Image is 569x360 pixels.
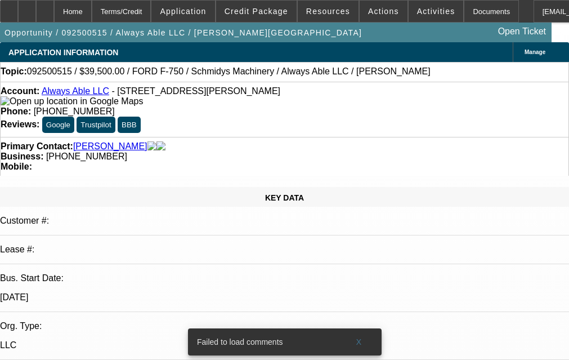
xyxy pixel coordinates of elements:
[360,1,407,22] button: Actions
[151,1,214,22] button: Application
[341,332,377,352] button: X
[118,117,141,133] button: BBB
[8,48,118,57] span: APPLICATION INFORMATION
[1,96,143,106] img: Open up location in Google Maps
[5,28,362,37] span: Opportunity / 092500515 / Always Able LLC / [PERSON_NAME][GEOGRAPHIC_DATA]
[73,141,147,152] a: [PERSON_NAME]
[1,141,73,152] strong: Primary Contact:
[34,106,115,116] span: [PHONE_NUMBER]
[1,152,43,161] strong: Business:
[77,117,115,133] button: Trustpilot
[42,117,74,133] button: Google
[265,193,304,202] span: KEY DATA
[27,66,431,77] span: 092500515 / $39,500.00 / FORD F-750 / Schmidys Machinery / Always Able LLC / [PERSON_NAME]
[1,119,39,129] strong: Reviews:
[525,49,545,55] span: Manage
[42,86,109,96] a: Always Able LLC
[298,1,359,22] button: Resources
[156,141,165,152] img: linkedin-icon.png
[188,328,341,355] div: Failed to load comments
[356,337,362,346] span: X
[1,86,39,96] strong: Account:
[368,7,399,16] span: Actions
[160,7,206,16] span: Application
[494,22,550,41] a: Open Ticket
[216,1,297,22] button: Credit Package
[1,106,31,116] strong: Phone:
[417,7,455,16] span: Activities
[225,7,288,16] span: Credit Package
[409,1,464,22] button: Activities
[1,66,27,77] strong: Topic:
[1,162,32,171] strong: Mobile:
[46,152,127,161] span: [PHONE_NUMBER]
[111,86,280,96] span: - [STREET_ADDRESS][PERSON_NAME]
[306,7,350,16] span: Resources
[1,96,143,106] a: View Google Maps
[147,141,156,152] img: facebook-icon.png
